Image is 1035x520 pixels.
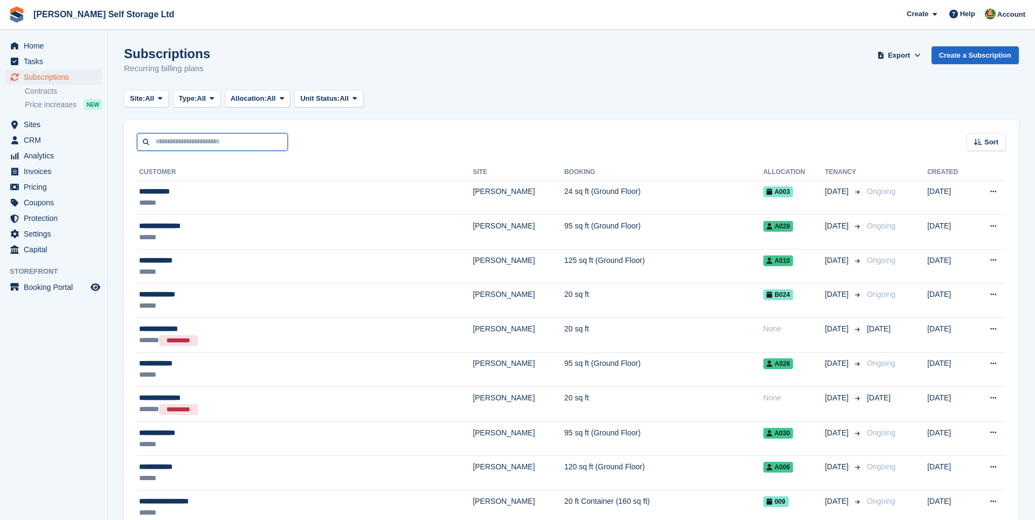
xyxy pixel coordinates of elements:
td: [PERSON_NAME] [473,283,564,318]
a: Create a Subscription [931,46,1019,64]
td: [DATE] [927,215,972,249]
td: [PERSON_NAME] [473,181,564,215]
th: Tenancy [825,164,862,181]
td: 125 sq ft (Ground Floor) [564,249,763,283]
a: menu [5,148,102,163]
th: Site [473,164,564,181]
span: Account [997,9,1025,20]
span: Ongoing [867,187,895,196]
button: Allocation: All [225,90,291,108]
span: Capital [24,242,88,257]
span: A028 [763,221,793,232]
span: Home [24,38,88,53]
span: Ongoing [867,497,895,505]
a: menu [5,211,102,226]
span: Pricing [24,179,88,195]
span: Price increases [25,100,77,110]
h1: Subscriptions [124,46,210,61]
span: [DATE] [825,220,851,232]
button: Site: All [124,90,169,108]
span: Ongoing [867,290,895,299]
span: Storefront [10,266,107,277]
span: [DATE] [867,393,891,402]
span: Sort [984,137,998,148]
img: stora-icon-8386f47178a22dfd0bd8f6a31ec36ba5ce8667c1dd55bd0f319d3a0aa187defe.svg [9,6,25,23]
span: Protection [24,211,88,226]
span: Ongoing [867,359,895,368]
img: Joshua Wild [985,9,996,19]
td: 95 sq ft (Ground Floor) [564,421,763,456]
span: Ongoing [867,428,895,437]
span: CRM [24,133,88,148]
td: [PERSON_NAME] [473,318,564,353]
span: All [145,93,154,104]
span: [DATE] [825,461,851,473]
span: B024 [763,289,793,300]
span: All [197,93,206,104]
span: All [267,93,276,104]
span: 009 [763,496,789,507]
th: Created [927,164,972,181]
span: Invoices [24,164,88,179]
span: [DATE] [825,323,851,335]
td: [DATE] [927,181,972,215]
a: menu [5,133,102,148]
span: [DATE] [867,324,891,333]
span: [DATE] [825,496,851,507]
button: Export [875,46,923,64]
a: menu [5,164,102,179]
td: 20 sq ft [564,387,763,422]
span: Sites [24,117,88,132]
td: [PERSON_NAME] [473,352,564,387]
td: 95 sq ft (Ground Floor) [564,352,763,387]
th: Allocation [763,164,825,181]
a: menu [5,117,102,132]
span: Ongoing [867,256,895,265]
a: menu [5,280,102,295]
a: menu [5,38,102,53]
span: Tasks [24,54,88,69]
td: [DATE] [927,352,972,387]
span: A003 [763,186,793,197]
span: Ongoing [867,462,895,471]
td: [PERSON_NAME] [473,456,564,490]
span: Ongoing [867,221,895,230]
span: Settings [24,226,88,241]
span: A026 [763,358,793,369]
span: A006 [763,462,793,473]
td: 20 sq ft [564,318,763,353]
td: [PERSON_NAME] [473,249,564,283]
a: menu [5,70,102,85]
td: [DATE] [927,387,972,422]
span: Site: [130,93,145,104]
td: 20 sq ft [564,283,763,318]
span: A010 [763,255,793,266]
a: menu [5,54,102,69]
td: [DATE] [927,421,972,456]
span: Coupons [24,195,88,210]
a: menu [5,195,102,210]
span: Type: [179,93,197,104]
button: Type: All [173,90,220,108]
span: Subscriptions [24,70,88,85]
td: [PERSON_NAME] [473,421,564,456]
span: Unit Status: [300,93,340,104]
a: Preview store [89,281,102,294]
span: Analytics [24,148,88,163]
p: Recurring billing plans [124,63,210,75]
span: Allocation: [231,93,267,104]
div: NEW [84,99,102,110]
td: [DATE] [927,318,972,353]
a: menu [5,226,102,241]
td: [PERSON_NAME] [473,387,564,422]
span: Create [907,9,928,19]
span: [DATE] [825,392,851,404]
td: [DATE] [927,456,972,490]
span: [DATE] [825,427,851,439]
td: [DATE] [927,249,972,283]
th: Booking [564,164,763,181]
button: Unit Status: All [294,90,363,108]
th: Customer [137,164,473,181]
a: Contracts [25,86,102,96]
a: menu [5,242,102,257]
